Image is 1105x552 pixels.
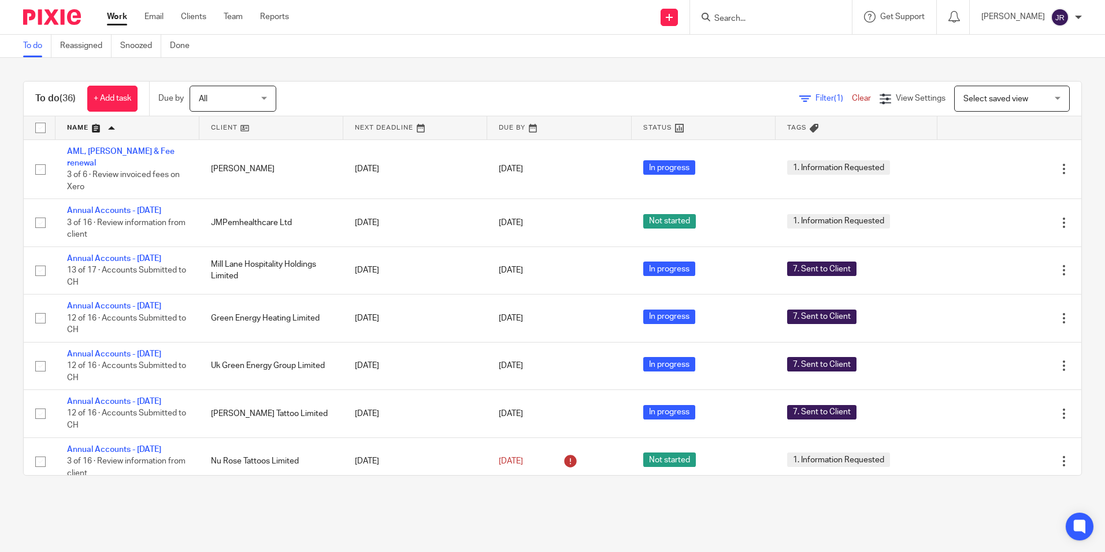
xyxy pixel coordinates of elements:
span: [DATE] [499,362,523,370]
span: In progress [643,357,695,371]
td: [DATE] [343,390,487,437]
span: 3 of 16 · Review information from client [67,219,186,239]
a: Work [107,11,127,23]
a: Clients [181,11,206,23]
span: 13 of 17 · Accounts Submitted to CH [67,266,186,286]
td: Mill Lane Hospitality Holdings Limited [199,246,343,294]
a: Clear [852,94,871,102]
span: 1. Information Requested [787,214,890,229]
span: In progress [643,310,695,324]
td: [DATE] [343,342,487,389]
td: [PERSON_NAME] Tattoo Limited [199,390,343,437]
span: Not started [643,452,696,467]
a: To do [23,35,51,57]
span: [DATE] [499,266,523,274]
a: Annual Accounts - [DATE] [67,350,161,358]
span: Tags [787,124,807,131]
span: [DATE] [499,457,523,465]
span: 7. Sent to Client [787,405,856,419]
span: (36) [60,94,76,103]
span: 3 of 16 · Review information from client [67,457,186,477]
a: Reassigned [60,35,112,57]
td: Uk Green Energy Group Limited [199,342,343,389]
span: 12 of 16 · Accounts Submitted to CH [67,362,186,382]
span: 7. Sent to Client [787,357,856,371]
span: [DATE] [499,219,523,227]
p: [PERSON_NAME] [981,11,1045,23]
td: [DATE] [343,199,487,246]
img: svg%3E [1051,8,1069,27]
a: + Add task [87,86,138,112]
span: View Settings [896,94,945,102]
td: Nu Rose Tattoos Limited [199,437,343,485]
span: [DATE] [499,410,523,418]
p: Due by [158,93,184,104]
a: Annual Accounts - [DATE] [67,446,161,454]
span: In progress [643,262,695,276]
a: Done [170,35,198,57]
td: [DATE] [343,139,487,199]
td: [DATE] [343,246,487,294]
span: 12 of 16 · Accounts Submitted to CH [67,314,186,334]
a: Team [224,11,243,23]
a: Annual Accounts - [DATE] [67,398,161,406]
a: Snoozed [120,35,161,57]
a: Email [144,11,164,23]
span: Select saved view [963,95,1028,103]
span: 7. Sent to Client [787,262,856,276]
span: 1. Information Requested [787,452,890,467]
span: 1. Information Requested [787,160,890,175]
a: Annual Accounts - [DATE] [67,302,161,310]
img: Pixie [23,9,81,25]
td: [DATE] [343,295,487,342]
span: 7. Sent to Client [787,310,856,324]
td: Green Energy Heating Limited [199,295,343,342]
a: Reports [260,11,289,23]
span: In progress [643,405,695,419]
td: JMPemhealthcare Ltd [199,199,343,246]
span: (1) [834,94,843,102]
td: [DATE] [343,437,487,485]
span: In progress [643,160,695,175]
span: Not started [643,214,696,229]
td: [PERSON_NAME] [199,139,343,199]
input: Search [713,14,817,24]
span: [DATE] [499,165,523,173]
a: AML, [PERSON_NAME] & Fee renewal [67,148,175,167]
span: Filter [815,94,852,102]
span: 12 of 16 · Accounts Submitted to CH [67,410,186,430]
h1: To do [35,93,76,105]
span: [DATE] [499,314,523,322]
span: 3 of 6 · Review invoiced fees on Xero [67,171,180,191]
a: Annual Accounts - [DATE] [67,255,161,263]
span: All [199,95,207,103]
span: Get Support [880,13,925,21]
a: Annual Accounts - [DATE] [67,207,161,215]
